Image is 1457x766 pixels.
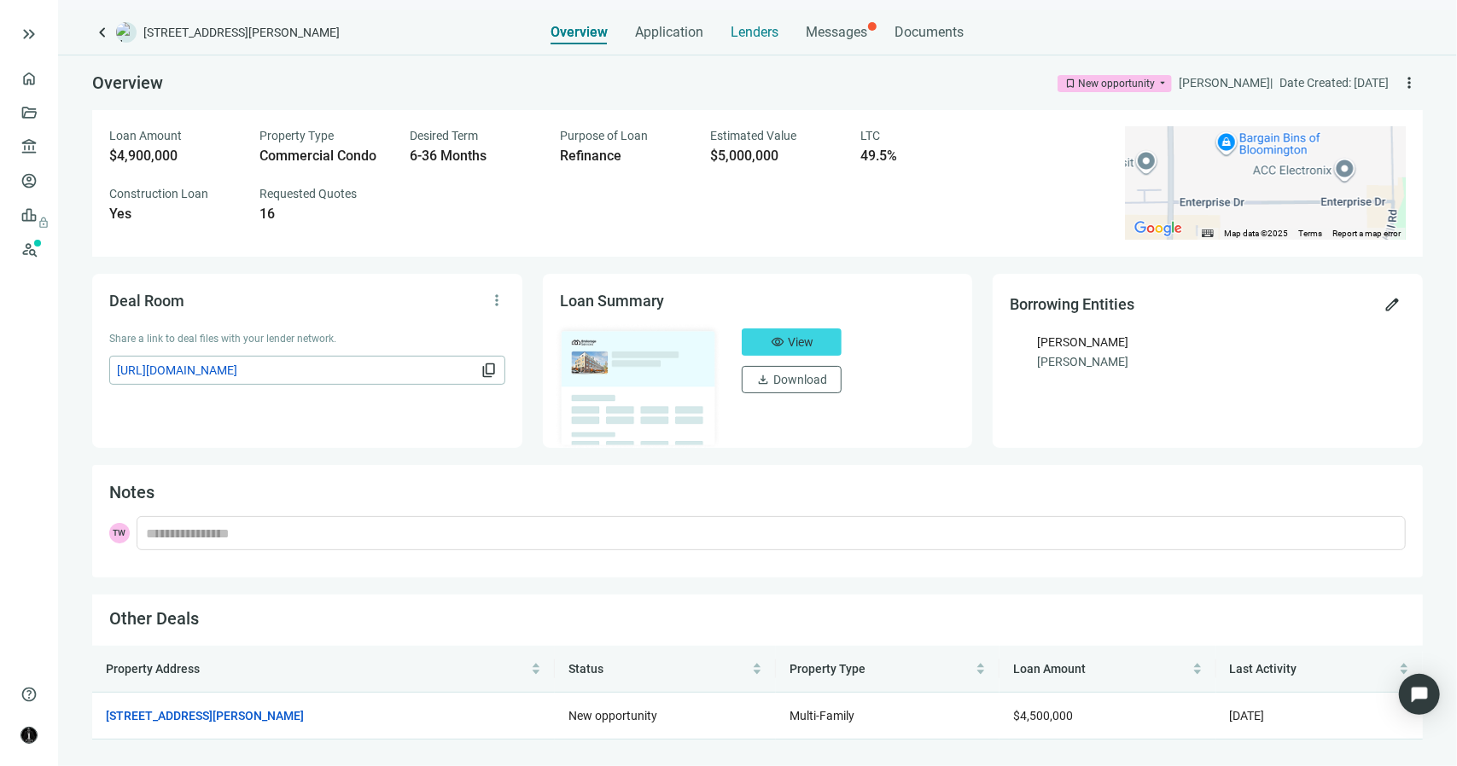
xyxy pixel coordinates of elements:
span: Property Address [106,662,200,676]
span: bookmark [1064,78,1076,90]
span: Overview [92,73,163,93]
span: Status [568,662,603,676]
span: visibility [771,335,784,349]
span: Messages [807,24,868,40]
a: Terms (opens in new tab) [1298,229,1322,238]
span: TW [109,523,130,543]
button: edit [1378,291,1406,318]
button: keyboard_double_arrow_right [19,24,39,44]
div: [PERSON_NAME] | [1179,73,1273,92]
span: Application [636,24,704,41]
span: help [20,686,38,703]
span: Overview [551,24,609,41]
span: View [788,335,813,349]
button: downloadDownload [742,366,842,393]
button: Keyboard shortcuts [1202,228,1214,240]
div: Date Created: [DATE] [1279,73,1389,92]
span: [URL][DOMAIN_NAME] [117,361,477,380]
a: [STREET_ADDRESS][PERSON_NAME] [106,706,304,725]
span: more_vert [488,292,505,309]
span: Borrowing Entities [1010,295,1134,313]
span: Deal Room [109,292,184,310]
div: Refinance [560,148,690,165]
span: Other Deals [109,608,199,629]
div: 16 [259,206,389,223]
span: content_copy [481,362,498,379]
div: [PERSON_NAME] [1037,352,1406,371]
div: Yes [109,206,239,223]
span: download [756,373,770,386]
button: more_vert [483,287,510,314]
span: Map data ©2025 [1224,229,1288,238]
span: Construction Loan [109,187,208,200]
span: [STREET_ADDRESS][PERSON_NAME] [143,24,340,41]
span: Loan Amount [109,129,182,142]
span: Documents [895,24,965,41]
img: deal-logo [116,22,137,43]
span: LTC [860,129,880,142]
a: Open this area in Google Maps (opens a new window) [1130,218,1186,240]
td: New opportunity [555,693,777,740]
div: New opportunity [1078,75,1155,92]
span: more_vert [1401,74,1418,91]
span: Download [773,373,827,386]
button: more_vert [1396,69,1423,96]
div: Open Intercom Messenger [1399,674,1440,715]
div: Commercial Condo [259,148,389,165]
span: Last Activity [1230,662,1297,676]
span: edit [1384,296,1401,313]
span: Property Type [790,662,865,676]
span: $4,500,000 [1013,709,1073,722]
span: Lenders [731,24,779,41]
span: Notes [109,482,154,502]
div: $4,900,000 [109,148,239,165]
div: $5,000,000 [710,148,840,165]
a: keyboard_arrow_left [92,22,113,43]
span: Purpose of Loan [560,129,648,142]
img: Google [1130,218,1186,240]
div: 49.5% [860,148,990,165]
span: Property Type [259,129,334,142]
span: Estimated Value [710,129,796,142]
span: Multi-Family [790,709,854,722]
span: Requested Quotes [259,187,357,200]
img: avatar [21,728,37,743]
img: dealOverviewImg [555,323,722,450]
button: visibilityView [742,328,842,356]
span: [DATE] [1230,709,1265,722]
div: 6-36 Months [410,148,539,165]
span: Desired Term [410,129,478,142]
span: Loan Summary [560,292,664,310]
span: Loan Amount [1013,662,1086,676]
div: [PERSON_NAME] [1037,333,1128,351]
span: Share a link to deal files with your lender network. [109,333,336,345]
a: Report a map error [1332,229,1401,238]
